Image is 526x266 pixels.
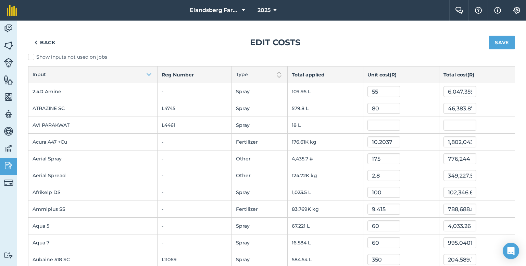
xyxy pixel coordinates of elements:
[232,184,288,201] td: Spray
[503,243,519,259] div: Open Intercom Messenger
[288,117,363,134] td: 18 L
[157,234,232,251] td: -
[28,167,158,184] td: Aerial Spread
[288,184,363,201] td: 1,023.5 L
[157,83,232,100] td: -
[232,234,288,251] td: Spray
[439,66,515,83] th: Total cost ( R )
[232,83,288,100] td: Spray
[28,66,157,83] button: Input
[288,100,363,117] td: 579.8 L
[157,117,232,134] td: L4461
[28,117,158,134] td: AVI PARAKWAT
[474,7,483,14] img: A question mark icon
[489,36,515,49] button: Save
[157,100,232,117] td: L4745
[34,38,37,47] img: svg+xml;base64,PHN2ZyB4bWxucz0iaHR0cDovL3d3dy53My5vcmcvMjAwMC9zdmciIHdpZHRoPSI5IiBoZWlnaHQ9IjI0Ii...
[4,75,13,85] img: svg+xml;base64,PHN2ZyB4bWxucz0iaHR0cDovL3d3dy53My5vcmcvMjAwMC9zdmciIHdpZHRoPSI1NiIgaGVpZ2h0PSI2MC...
[232,218,288,234] td: Spray
[28,83,158,100] td: 2.4D Amine
[455,7,463,14] img: Two speech bubbles overlapping with the left bubble in the forefront
[4,92,13,102] img: svg+xml;base64,PHN2ZyB4bWxucz0iaHR0cDovL3d3dy53My5vcmcvMjAwMC9zdmciIHdpZHRoPSI1NiIgaGVpZ2h0PSI2MC...
[7,5,17,16] img: fieldmargin Logo
[232,117,288,134] td: Spray
[232,100,288,117] td: Spray
[157,201,232,218] td: -
[288,167,363,184] td: 124.72K kg
[232,150,288,167] td: Other
[288,218,363,234] td: 67.221 L
[494,6,501,14] img: svg+xml;base64,PHN2ZyB4bWxucz0iaHR0cDovL3d3dy53My5vcmcvMjAwMC9zdmciIHdpZHRoPSIxNyIgaGVpZ2h0PSIxNy...
[4,252,13,258] img: svg+xml;base64,PD94bWwgdmVyc2lvbj0iMS4wIiBlbmNvZGluZz0idXRmLTgiPz4KPCEtLSBHZW5lcmF0b3I6IEFkb2JlIE...
[275,71,283,79] img: Two arrows, one pointing up and one pointing down to show sort is not active on this column
[4,58,13,68] img: svg+xml;base64,PD94bWwgdmVyc2lvbj0iMS4wIiBlbmNvZGluZz0idXRmLTgiPz4KPCEtLSBHZW5lcmF0b3I6IEFkb2JlIE...
[145,71,153,79] img: Arrow pointing down to show items are sorted in ascending order
[288,234,363,251] td: 16.584 L
[232,134,288,150] td: Fertilizer
[513,7,521,14] img: A cog icon
[250,37,300,48] h1: Edit costs
[157,218,232,234] td: -
[28,218,158,234] td: Aqua 5
[288,201,363,218] td: 83.769K kg
[28,184,158,201] td: Afrikelp DS
[288,83,363,100] td: 109.95 L
[4,23,13,34] img: svg+xml;base64,PD94bWwgdmVyc2lvbj0iMS4wIiBlbmNvZGluZz0idXRmLTgiPz4KPCEtLSBHZW5lcmF0b3I6IEFkb2JlIE...
[258,6,271,14] span: 2025
[28,201,158,218] td: Ammiplus SS
[28,100,158,117] td: ATRAZINE SC
[157,150,232,167] td: -
[4,178,13,188] img: svg+xml;base64,PD94bWwgdmVyc2lvbj0iMS4wIiBlbmNvZGluZz0idXRmLTgiPz4KPCEtLSBHZW5lcmF0b3I6IEFkb2JlIE...
[28,36,62,49] a: Back
[288,66,363,83] th: Total applied
[4,143,13,154] img: svg+xml;base64,PD94bWwgdmVyc2lvbj0iMS4wIiBlbmNvZGluZz0idXRmLTgiPz4KPCEtLSBHZW5lcmF0b3I6IEFkb2JlIE...
[288,150,363,167] td: 4,435.7 #
[288,134,363,150] td: 176.61K kg
[28,150,158,167] td: Aerial Spray
[4,40,13,51] img: svg+xml;base64,PHN2ZyB4bWxucz0iaHR0cDovL3d3dy53My5vcmcvMjAwMC9zdmciIHdpZHRoPSI1NiIgaGVpZ2h0PSI2MC...
[157,66,232,83] th: Reg Number
[157,167,232,184] td: -
[28,134,158,150] td: Acura A47 +Cu
[232,167,288,184] td: Other
[190,6,239,14] span: Elandsberg Farms
[4,126,13,136] img: svg+xml;base64,PD94bWwgdmVyc2lvbj0iMS4wIiBlbmNvZGluZz0idXRmLTgiPz4KPCEtLSBHZW5lcmF0b3I6IEFkb2JlIE...
[363,66,439,83] th: Unit cost ( R )
[4,109,13,119] img: svg+xml;base64,PD94bWwgdmVyc2lvbj0iMS4wIiBlbmNvZGluZz0idXRmLTgiPz4KPCEtLSBHZW5lcmF0b3I6IEFkb2JlIE...
[4,160,13,171] img: svg+xml;base64,PD94bWwgdmVyc2lvbj0iMS4wIiBlbmNvZGluZz0idXRmLTgiPz4KPCEtLSBHZW5lcmF0b3I6IEFkb2JlIE...
[28,234,158,251] td: Aqua 7
[232,201,288,218] td: Fertilizer
[232,66,287,83] button: Type
[28,53,515,61] label: Show inputs not used on jobs
[157,134,232,150] td: -
[157,184,232,201] td: -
